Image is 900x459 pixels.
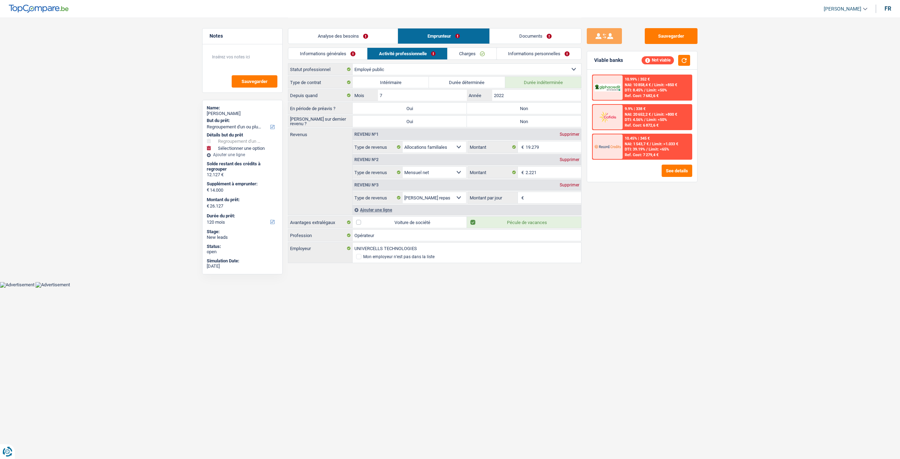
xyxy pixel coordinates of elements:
[662,165,692,177] button: See details
[207,132,278,138] div: Détails but du prêt
[594,57,623,63] div: Viable banks
[207,105,278,111] div: Name:
[207,172,278,178] div: 12.127 €
[207,258,278,264] div: Simulation Date:
[207,213,277,219] label: Durée du prêt:
[885,5,891,12] div: fr
[207,235,278,240] div: New leads
[207,181,277,187] label: Supplément à emprunter:
[558,183,581,187] div: Supprimer
[353,217,467,228] label: Voiture de société
[288,90,353,101] label: Depuis quand
[505,77,581,88] label: Durée indéterminée
[518,141,526,153] span: €
[594,84,621,92] img: AlphaCredit
[378,90,467,101] input: MM
[353,167,403,178] label: Type de revenus
[625,107,645,111] div: 9.9% | 338 €
[647,88,667,93] span: Limit: <50%
[625,147,645,152] span: DTI: 39.19%
[288,64,353,75] label: Statut professionnel
[353,183,380,187] div: Revenu nº3
[467,103,581,114] label: Non
[652,83,653,87] span: /
[818,3,867,15] a: [PERSON_NAME]
[353,205,581,215] div: Ajouter une ligne
[353,141,403,153] label: Type de revenus
[652,142,678,146] span: Limit: >1.033 €
[207,187,209,193] span: €
[448,48,496,59] a: Charges
[625,153,658,157] div: Ref. Cost: 7 279,4 €
[9,5,69,13] img: TopCompare Logo
[650,142,651,146] span: /
[207,118,277,123] label: But du prêt:
[207,197,277,203] label: Montant du prêt:
[288,116,353,127] label: [PERSON_NAME] sur dernier revenu ?
[467,90,492,101] label: Année
[625,94,658,98] div: Ref. Cost: 7 682,6 €
[353,158,380,162] div: Revenu nº2
[467,116,581,127] label: Non
[353,192,403,203] label: Type de revenus
[468,167,518,178] label: Montant
[468,192,518,203] label: Montant par jour
[353,116,467,127] label: Oui
[654,83,677,87] span: Limit: >850 €
[288,129,352,137] label: Revenus
[353,77,429,88] label: Intérimaire
[644,88,645,93] span: /
[594,140,621,153] img: Record Credits
[207,263,278,269] div: [DATE]
[207,111,278,116] div: [PERSON_NAME]
[467,217,581,228] label: Pécule de vacances
[625,112,651,117] span: NAI: 20 652,2 €
[36,282,70,288] img: Advertisement
[207,249,278,255] div: open
[646,147,648,152] span: /
[558,132,581,136] div: Supprimer
[288,77,353,88] label: Type de contrat
[558,158,581,162] div: Supprimer
[625,77,650,82] div: 10.99% | 352 €
[288,28,398,44] a: Analyse des besoins
[642,56,674,64] div: Not viable
[654,112,677,117] span: Limit: >800 €
[207,152,278,157] div: Ajouter une ligne
[649,147,669,152] span: Limit: <65%
[207,244,278,249] div: Status:
[429,77,505,88] label: Durée déterminée
[518,192,526,203] span: €
[518,167,526,178] span: €
[468,141,518,153] label: Montant
[625,88,643,93] span: DTI: 8.45%
[242,79,268,84] span: Sauvegarder
[207,229,278,235] div: Stage:
[645,28,697,44] button: Sauvegarder
[288,230,353,241] label: Profession
[625,142,649,146] span: NAI: 1 543,7 €
[353,132,380,136] div: Revenu nº1
[398,28,489,44] a: Emprunteur
[367,48,447,59] a: Activité professionnelle
[625,136,650,141] div: 10.45% | 345 €
[644,117,645,122] span: /
[207,161,278,172] div: Solde restant des crédits à regrouper
[353,90,378,101] label: Mois
[207,203,209,209] span: €
[652,112,653,117] span: /
[492,90,581,101] input: AAAA
[625,123,658,128] div: Ref. Cost: 6 872,6 €
[594,110,621,123] img: Cofidis
[824,6,861,12] span: [PERSON_NAME]
[625,117,643,122] span: DTI: 4.56%
[625,83,651,87] span: NAI: 10 858,4 €
[647,117,667,122] span: Limit: <50%
[288,48,367,59] a: Informations générales
[288,217,353,228] label: Avantages extralégaux
[490,28,581,44] a: Documents
[288,243,353,254] label: Employeur
[232,75,277,88] button: Sauvegarder
[210,33,275,39] h5: Notes
[353,243,581,254] input: Cherchez votre employeur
